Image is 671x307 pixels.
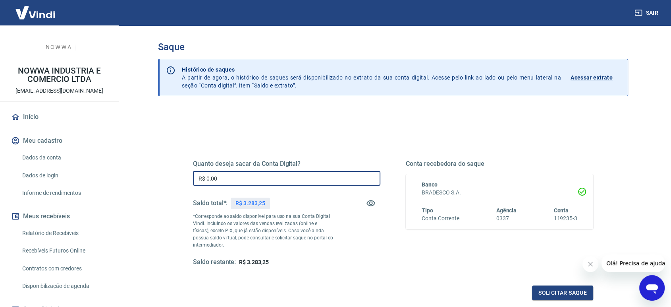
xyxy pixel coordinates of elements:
[571,66,621,89] a: Acessar extrato
[571,74,613,82] p: Acessar extrato
[193,258,236,266] h5: Saldo restante:
[496,214,517,223] h6: 0337
[193,199,228,207] h5: Saldo total*:
[639,275,665,301] iframe: Botão para abrir a janela de mensagens
[19,278,109,294] a: Disponibilização de agenda
[182,66,561,89] p: A partir de agora, o histórico de saques será disponibilizado no extrato da sua conta digital. Ac...
[602,255,665,272] iframe: Mensagem da empresa
[422,181,438,188] span: Banco
[406,160,593,168] h5: Conta recebedora do saque
[422,188,577,197] h6: BRADESCO S.A.
[19,260,109,277] a: Contratos com credores
[10,208,109,225] button: Meus recebíveis
[5,6,67,12] span: Olá! Precisa de ajuda?
[19,243,109,259] a: Recebíveis Futuros Online
[15,87,103,95] p: [EMAIL_ADDRESS][DOMAIN_NAME]
[10,132,109,150] button: Meu cadastro
[19,185,109,201] a: Informe de rendimentos
[239,259,268,265] span: R$ 3.283,25
[10,0,61,25] img: Vindi
[182,66,561,74] p: Histórico de saques
[193,213,334,249] p: *Corresponde ao saldo disponível para uso na sua Conta Digital Vindi. Incluindo os valores das ve...
[532,286,593,300] button: Solicitar saque
[44,32,75,64] img: 70256c02-d14e-4573-8cbb-16ee25100a9a.jpeg
[633,6,661,20] button: Sair
[193,160,380,168] h5: Quanto deseja sacar da Conta Digital?
[422,207,433,214] span: Tipo
[553,214,577,223] h6: 119235-3
[158,41,628,52] h3: Saque
[19,225,109,241] a: Relatório de Recebíveis
[553,207,569,214] span: Conta
[582,256,598,272] iframe: Fechar mensagem
[6,67,112,84] p: NOWWA INDUSTRIA E COMERCIO LTDA
[19,167,109,184] a: Dados de login
[496,207,517,214] span: Agência
[235,199,265,208] p: R$ 3.283,25
[10,108,109,126] a: Início
[422,214,459,223] h6: Conta Corrente
[19,150,109,166] a: Dados da conta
